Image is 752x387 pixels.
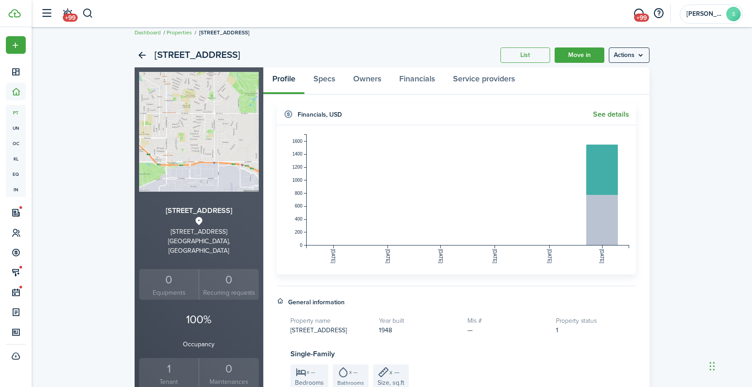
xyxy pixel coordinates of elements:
button: Open resource center [651,6,666,21]
tspan: [DATE] [385,249,390,264]
tspan: [DATE] [546,249,551,264]
iframe: Chat Widget [707,344,752,387]
a: 0 Recurring requests [199,269,259,300]
tspan: 1400 [292,151,303,156]
a: Properties [167,28,192,37]
h2: [STREET_ADDRESS] [154,47,240,63]
a: Move in [555,47,604,63]
img: TenantCloud [9,9,21,18]
h5: Property status [556,316,635,326]
span: [STREET_ADDRESS] [199,28,249,37]
menu-btn: Actions [609,47,649,63]
small: Tenant [141,377,197,387]
h4: Financials , USD [298,110,342,119]
div: [GEOGRAPHIC_DATA], [GEOGRAPHIC_DATA] [139,236,259,255]
a: Owners [344,67,390,94]
span: 1948 [379,326,392,335]
h5: Year built [379,316,458,326]
span: x — [389,368,400,377]
a: Service providers [444,67,524,94]
div: 0 [201,271,257,288]
tspan: 200 [294,230,302,235]
div: Drag [710,353,715,380]
a: List [500,47,550,63]
tspan: 400 [294,217,302,222]
a: Specs [304,67,344,94]
tspan: [DATE] [599,249,604,264]
h3: Single-Family [290,349,636,360]
span: x — [307,369,315,375]
span: [STREET_ADDRESS] [290,326,347,335]
small: Maintenances [201,377,257,387]
span: +99 [63,14,78,22]
button: Open sidebar [38,5,55,22]
a: un [6,120,26,136]
small: Recurring requests [201,288,257,297]
span: Bathrooms [337,379,364,387]
tspan: 600 [294,203,302,208]
div: 0 [201,360,257,378]
a: Back [135,47,150,63]
img: Property avatar [139,72,259,192]
tspan: 800 [294,191,302,196]
p: Occupancy [139,340,259,349]
small: Equipments [141,288,197,297]
tspan: [DATE] [438,249,443,264]
h3: [STREET_ADDRESS] [139,205,259,217]
span: — [467,326,473,335]
a: eq [6,166,26,182]
div: 0 [141,271,197,288]
a: 0Equipments [139,269,199,300]
tspan: 1200 [292,165,303,170]
span: 1 [556,326,558,335]
a: kl [6,151,26,166]
button: Open menu [6,36,26,54]
tspan: 0 [299,243,302,248]
a: Notifications [59,2,76,25]
a: Dashboard [135,28,161,37]
div: [STREET_ADDRESS] [139,227,259,236]
a: Financials [390,67,444,94]
a: oc [6,136,26,151]
a: pt [6,105,26,120]
tspan: 1600 [292,139,303,144]
button: Search [82,6,93,21]
a: in [6,182,26,197]
div: 1 [141,360,197,378]
p: 100% [139,311,259,328]
a: See details [593,110,629,118]
tspan: 1000 [292,178,303,183]
a: Messaging [630,2,647,25]
h5: Mls # [467,316,547,326]
avatar-text: S [726,7,741,21]
span: x — [349,369,358,375]
tspan: [DATE] [492,249,497,264]
button: Open menu [609,47,649,63]
span: +99 [634,14,649,22]
h4: General information [288,297,345,307]
tspan: [DATE] [331,249,336,264]
h5: Property name [290,316,370,326]
span: Stacie [687,11,723,17]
